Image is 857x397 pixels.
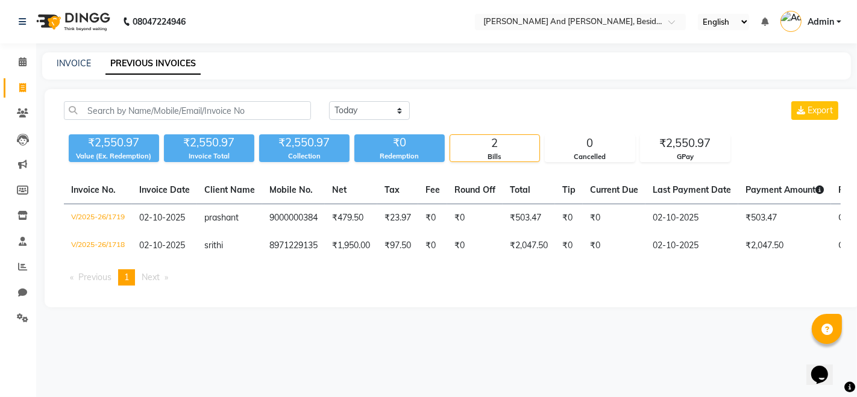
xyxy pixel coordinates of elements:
[64,101,311,120] input: Search by Name/Mobile/Email/Invoice No
[555,204,583,233] td: ₹0
[385,184,400,195] span: Tax
[259,134,350,151] div: ₹2,550.97
[71,184,116,195] span: Invoice No.
[105,53,201,75] a: PREVIOUS INVOICES
[57,58,91,69] a: INVOICE
[262,232,325,260] td: 8971229135
[808,16,834,28] span: Admin
[447,232,503,260] td: ₹0
[555,232,583,260] td: ₹0
[746,184,824,195] span: Payment Amount
[69,134,159,151] div: ₹2,550.97
[139,212,185,223] span: 02-10-2025
[641,135,730,152] div: ₹2,550.97
[418,204,447,233] td: ₹0
[164,151,254,161] div: Invoice Total
[641,152,730,162] div: GPay
[645,204,738,233] td: 02-10-2025
[450,152,539,162] div: Bills
[69,151,159,161] div: Value (Ex. Redemption)
[204,240,223,251] span: srithi
[780,11,802,32] img: Admin
[738,204,831,233] td: ₹503.47
[259,151,350,161] div: Collection
[124,272,129,283] span: 1
[562,184,576,195] span: Tip
[269,184,313,195] span: Mobile No.
[583,204,645,233] td: ₹0
[78,272,111,283] span: Previous
[325,204,377,233] td: ₹479.50
[133,5,186,39] b: 08047224946
[583,232,645,260] td: ₹0
[645,232,738,260] td: 02-10-2025
[653,184,731,195] span: Last Payment Date
[325,232,377,260] td: ₹1,950.00
[262,204,325,233] td: 9000000384
[31,5,113,39] img: logo
[738,232,831,260] td: ₹2,047.50
[354,134,445,151] div: ₹0
[204,212,239,223] span: prashant
[503,232,555,260] td: ₹2,047.50
[450,135,539,152] div: 2
[545,135,635,152] div: 0
[418,232,447,260] td: ₹0
[545,152,635,162] div: Cancelled
[64,269,841,286] nav: Pagination
[354,151,445,161] div: Redemption
[447,204,503,233] td: ₹0
[164,134,254,151] div: ₹2,550.97
[503,204,555,233] td: ₹503.47
[139,184,190,195] span: Invoice Date
[142,272,160,283] span: Next
[139,240,185,251] span: 02-10-2025
[510,184,530,195] span: Total
[806,349,845,385] iframe: chat widget
[332,184,347,195] span: Net
[64,204,132,233] td: V/2025-26/1719
[454,184,495,195] span: Round Off
[377,204,418,233] td: ₹23.97
[64,232,132,260] td: V/2025-26/1718
[425,184,440,195] span: Fee
[808,105,833,116] span: Export
[377,232,418,260] td: ₹97.50
[204,184,255,195] span: Client Name
[590,184,638,195] span: Current Due
[791,101,838,120] button: Export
